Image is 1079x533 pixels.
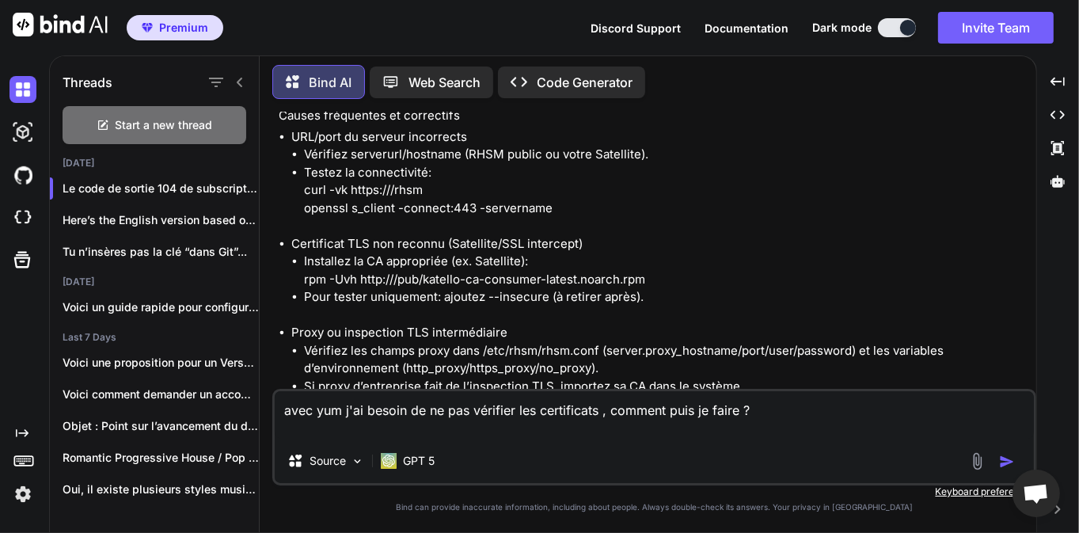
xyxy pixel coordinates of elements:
span: Documentation [705,21,788,35]
li: Vérifiez serverurl/hostname (RHSM public ou votre Satellite). [304,146,1033,164]
img: premium [142,23,153,32]
textarea: avec yum j'ai besoin de ne pas vérifier les certificats , comment puis je faire ? [275,391,1034,439]
button: Discord Support [591,20,681,36]
h1: Threads [63,73,112,92]
img: cloudideIcon [9,204,36,231]
li: Proxy ou inspection TLS intermédiaire [291,324,1033,413]
p: Voici un guide rapide pour configurer nfsd... [63,299,259,315]
li: Testez la connectivité: curl -vk https:// [304,164,1033,218]
h2: [DATE] [50,276,259,288]
p: Excellent ! Identifier la consommation par thread... [63,513,259,529]
p: Keyboard preferences [272,485,1036,498]
serveur: :443 -servername [450,200,553,215]
button: Documentation [705,20,788,36]
li: Certificat TLS non reconnu (Satellite/SSL intercept) [291,235,1033,325]
li: Si proxy d’entreprise fait de l’inspection TLS, importez sa CA dans le système. [304,378,1033,396]
img: attachment [968,452,986,470]
span: Start a new thread [116,117,213,133]
img: darkChat [9,76,36,103]
img: Pick Models [351,455,364,468]
p: Romantic Progressive House / Pop Dance (soft... [63,450,259,466]
p: Objet : Point sur l’avancement du dossier... [63,418,259,434]
img: Bind AI [13,13,108,36]
satellite: /pub/katello-ca-consumer-latest.noarch.rpm [393,272,645,287]
p: Causes fréquentes et correctifs [279,107,1033,125]
p: Tu n’insères pas la clé “dans Git”... [63,244,259,260]
h2: Last 7 Days [50,331,259,344]
li: Installez la CA appropriée (ex. Satellite): rpm -Uvh http:// [304,253,1033,288]
img: settings [9,481,36,508]
img: GPT 5 [381,453,397,469]
h2: [DATE] [50,157,259,169]
p: Code Generator [537,73,633,92]
p: Web Search [408,73,481,92]
img: githubDark [9,162,36,188]
span: Discord Support [591,21,681,35]
li: Pour tester uniquement: ajoutez --insecure (à retirer après). [304,288,1033,306]
button: premiumPremium [127,15,223,40]
p: Le code de sortie 104 de subscription-ma... [63,181,259,196]
p: Bind can provide inaccurate information, including about people. Always double-check its answers.... [272,501,1036,513]
p: Source [310,453,346,469]
p: Voici une proposition pour un Verse 2:... [63,355,259,371]
li: Vérifiez les champs proxy dans /etc/rhsm/rhsm.conf (server.proxy_hostname/port/user/password) et ... [304,342,1033,378]
img: darkAi-studio [9,119,36,146]
p: GPT 5 [403,453,435,469]
span: Dark mode [812,20,872,36]
div: Ouvrir le chat [1013,470,1060,517]
button: Invite Team [938,12,1054,44]
li: URL/port du serveur incorrects [291,128,1033,235]
span: Premium [159,20,208,36]
p: Bind AI [309,73,351,92]
p: Here’s the English version based on your... [63,212,259,228]
serveur: /rhsm openssl s_client -connect [304,182,553,215]
p: Oui, il existe plusieurs styles musicaux " [63,482,259,497]
img: icon [999,454,1015,470]
p: Voici comment demander un accompagnement par un... [63,386,259,402]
